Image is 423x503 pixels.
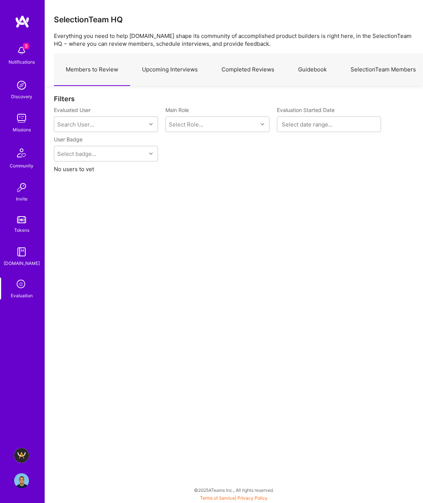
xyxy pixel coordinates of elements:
[57,121,94,128] div: Search User...
[9,58,35,66] div: Notifications
[14,278,29,292] i: icon SelectionTeam
[11,292,33,299] div: Evaluation
[130,54,210,86] a: Upcoming Interviews
[10,162,33,170] div: Community
[165,106,269,113] label: Main Role
[238,495,268,501] a: Privacy Policy
[15,15,30,28] img: logo
[13,144,30,162] img: Community
[282,121,376,128] input: Select date range...
[14,111,29,126] img: teamwork
[4,259,40,267] div: [DOMAIN_NAME]
[17,216,26,223] img: tokens
[54,106,158,113] label: Evaluated User
[12,448,31,463] a: A.Team - Grow A.Team's Community & Demand
[57,150,96,158] div: Select badge...
[200,495,268,501] span: |
[54,32,414,48] p: Everything you need to help [DOMAIN_NAME] shape its community of accomplished product builders is...
[14,473,29,488] img: User Avatar
[14,244,29,259] img: guide book
[277,106,381,113] label: Evaluation Started Date
[210,54,286,86] a: Completed Reviews
[45,86,423,191] div: No users to vet
[149,152,153,156] i: icon Chevron
[54,15,123,24] h3: SelectionTeam HQ
[14,226,29,234] div: Tokens
[16,195,28,203] div: Invite
[14,180,29,195] img: Invite
[286,54,339,86] a: Guidebook
[12,473,31,488] a: User Avatar
[11,93,32,100] div: Discovery
[54,54,130,86] a: Members to Review
[169,121,203,128] div: Select Role...
[54,136,83,143] label: User Badge
[14,43,29,58] img: bell
[14,78,29,93] img: discovery
[13,126,31,134] div: Missions
[14,448,29,463] img: A.Team - Grow A.Team's Community & Demand
[261,122,264,126] i: icon Chevron
[45,481,423,499] div: © 2025 ATeams Inc., All rights reserved.
[54,95,414,103] div: Filters
[149,122,153,126] i: icon Chevron
[200,495,235,501] a: Terms of Service
[23,43,29,49] span: 5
